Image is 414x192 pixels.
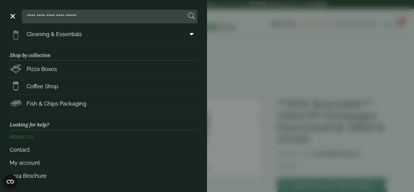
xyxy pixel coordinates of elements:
a: My account [10,156,197,169]
a: Fish & Chips Packaging [10,95,197,112]
a: 2024 Brochure [10,169,197,182]
span: Cleaning & Essentials [27,30,82,38]
button: Open CMP widget [3,174,18,189]
a: Cleaning & Essentials [10,25,197,42]
span: Coffee Shop [27,82,58,90]
h3: Shop by collection [10,43,197,60]
img: open-wipe.svg [10,28,22,40]
img: Pizza_boxes.svg [10,63,22,75]
span: Fish & Chips Packaging [27,99,86,108]
a: Contact [10,143,197,156]
h3: Looking for help? [10,112,197,130]
img: FishNchip_box.svg [10,97,22,109]
a: Coffee Shop [10,78,197,95]
img: HotDrink_paperCup.svg [10,80,22,92]
a: About Us [10,130,197,143]
a: Pizza Boxes [10,60,197,77]
span: Pizza Boxes [27,65,57,73]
